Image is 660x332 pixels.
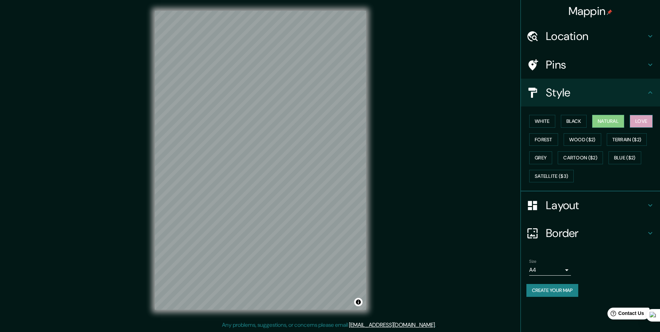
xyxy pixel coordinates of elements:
button: Cartoon ($2) [558,151,603,164]
h4: Layout [546,198,646,212]
button: Create your map [526,284,578,297]
button: Toggle attribution [354,298,363,306]
h4: Style [546,86,646,100]
div: Border [521,219,660,247]
div: Pins [521,51,660,79]
label: Size [529,259,536,264]
button: Blue ($2) [609,151,641,164]
div: . [437,321,438,329]
p: Any problems, suggestions, or concerns please email . [222,321,436,329]
h4: Pins [546,58,646,72]
button: Love [630,115,653,128]
div: . [436,321,437,329]
div: A4 [529,264,571,276]
a: [EMAIL_ADDRESS][DOMAIN_NAME] [349,321,435,329]
div: Layout [521,191,660,219]
button: Forest [529,133,558,146]
button: Grey [529,151,552,164]
div: Style [521,79,660,106]
button: Terrain ($2) [607,133,647,146]
button: White [529,115,555,128]
h4: Location [546,29,646,43]
button: Wood ($2) [564,133,601,146]
button: Black [561,115,587,128]
img: pin-icon.png [607,9,612,15]
button: Satellite ($3) [529,170,574,183]
div: Location [521,22,660,50]
button: Natural [592,115,624,128]
h4: Border [546,226,646,240]
canvas: Map [155,11,366,310]
iframe: Help widget launcher [598,305,652,324]
h4: Mappin [568,4,613,18]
